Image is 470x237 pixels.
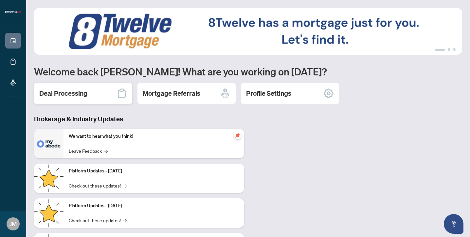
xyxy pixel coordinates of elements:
img: Platform Updates - July 21, 2025 [34,164,63,193]
h3: Brokerage & Industry Updates [34,114,244,124]
h2: Mortgage Referrals [143,89,200,98]
a: Leave Feedback→ [69,147,108,154]
a: Check out these updates!→ [69,217,127,224]
h2: Deal Processing [39,89,87,98]
button: 3 [453,48,456,51]
h1: Welcome back [PERSON_NAME]! What are you working on [DATE]? [34,65,462,78]
span: → [123,217,127,224]
p: Platform Updates - [DATE] [69,168,239,175]
p: We want to hear what you think! [69,133,239,140]
button: 1 [435,48,445,51]
span: → [104,147,108,154]
h2: Profile Settings [246,89,291,98]
span: pushpin [234,131,242,139]
span: JM [9,219,17,228]
img: Platform Updates - July 8, 2025 [34,198,63,228]
img: logo [5,10,21,14]
button: 2 [448,48,450,51]
a: Check out these updates!→ [69,182,127,189]
button: Open asap [444,214,463,234]
img: Slide 0 [34,8,462,55]
img: We want to hear what you think! [34,129,63,158]
span: → [123,182,127,189]
p: Platform Updates - [DATE] [69,202,239,209]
